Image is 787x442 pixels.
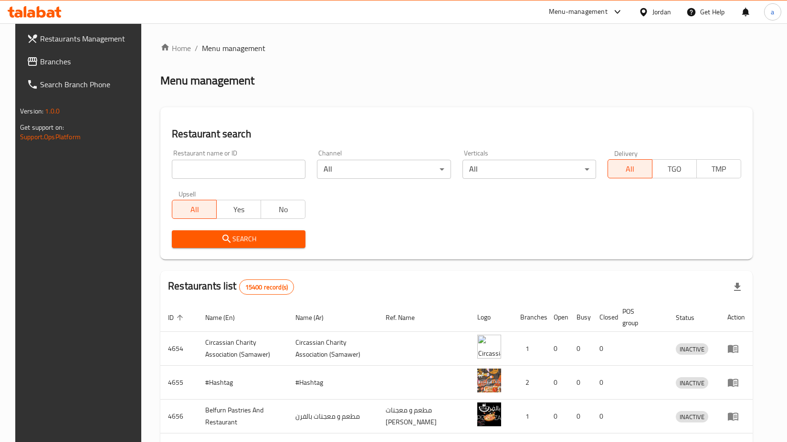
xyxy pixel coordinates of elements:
[265,203,302,216] span: No
[676,343,708,355] div: INACTIVE
[652,159,697,178] button: TGO
[546,303,569,332] th: Open
[288,400,378,433] td: مطعم و معجنات بالفرن
[168,312,186,323] span: ID
[178,190,196,197] label: Upsell
[477,369,501,392] img: #Hashtag
[19,73,147,96] a: Search Branch Phone
[295,312,336,323] span: Name (Ar)
[676,312,707,323] span: Status
[726,276,749,298] div: Export file
[45,105,60,117] span: 1.0.0
[19,50,147,73] a: Branches
[160,332,198,366] td: 4654
[288,332,378,366] td: ​Circassian ​Charity ​Association​ (Samawer)
[676,378,708,389] span: INACTIVE
[477,335,501,359] img: ​Circassian ​Charity ​Association​ (Samawer)
[198,332,288,366] td: ​Circassian ​Charity ​Association​ (Samawer)
[160,400,198,433] td: 4656
[676,344,708,355] span: INACTIVE
[172,230,305,248] button: Search
[240,283,294,292] span: 15400 record(s)
[546,332,569,366] td: 0
[168,279,294,295] h2: Restaurants list
[261,200,305,219] button: No
[612,162,649,176] span: All
[546,366,569,400] td: 0
[40,33,139,44] span: Restaurants Management
[160,73,254,88] h2: Menu management
[513,303,546,332] th: Branches
[656,162,693,176] span: TGO
[216,200,261,219] button: Yes
[179,233,298,245] span: Search
[513,366,546,400] td: 2
[592,332,615,366] td: 0
[462,160,596,179] div: All
[288,366,378,400] td: #Hashtag
[592,400,615,433] td: 0
[608,159,652,178] button: All
[160,42,753,54] nav: breadcrumb
[701,162,737,176] span: TMP
[386,312,427,323] span: Ref. Name
[198,400,288,433] td: Belfurn Pastries And Restaurant
[569,400,592,433] td: 0
[205,312,247,323] span: Name (En)
[378,400,470,433] td: مطعم و معجنات [PERSON_NAME]
[727,343,745,354] div: Menu
[720,303,753,332] th: Action
[477,402,501,426] img: Belfurn Pastries And Restaurant
[20,121,64,134] span: Get support on:
[513,332,546,366] td: 1
[202,42,265,54] span: Menu management
[176,203,213,216] span: All
[20,131,81,143] a: Support.OpsPlatform
[569,332,592,366] td: 0
[676,411,708,422] span: INACTIVE
[569,366,592,400] td: 0
[160,366,198,400] td: 4655
[549,6,608,18] div: Menu-management
[470,303,513,332] th: Logo
[172,160,305,179] input: Search for restaurant name or ID..
[20,105,43,117] span: Version:
[696,159,741,178] button: TMP
[513,400,546,433] td: 1
[727,411,745,422] div: Menu
[569,303,592,332] th: Busy
[614,150,638,156] label: Delivery
[727,377,745,388] div: Menu
[622,306,657,329] span: POS group
[160,42,191,54] a: Home
[19,27,147,50] a: Restaurants Management
[239,279,294,295] div: Total records count
[592,366,615,400] td: 0
[317,160,451,179] div: All
[592,303,615,332] th: Closed
[546,400,569,433] td: 0
[676,411,708,422] div: INACTIVE
[195,42,198,54] li: /
[198,366,288,400] td: #Hashtag
[220,203,257,216] span: Yes
[172,127,741,141] h2: Restaurant search
[172,200,217,219] button: All
[40,79,139,90] span: Search Branch Phone
[676,377,708,389] div: INACTIVE
[771,7,774,17] span: a
[652,7,671,17] div: Jordan
[40,56,139,67] span: Branches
